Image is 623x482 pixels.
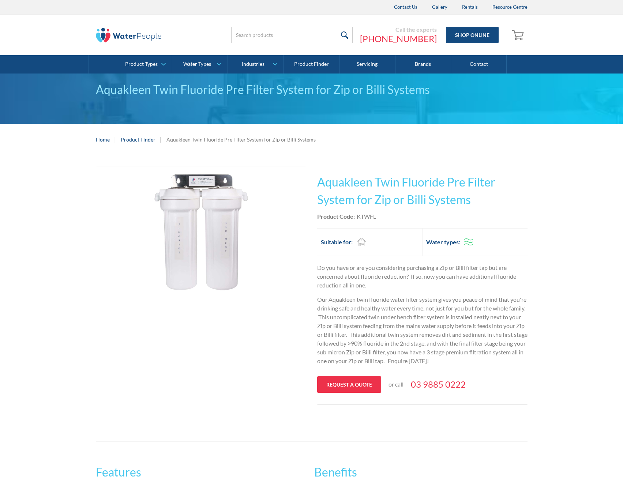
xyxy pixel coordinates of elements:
a: open lightbox [96,166,306,306]
a: Open empty cart [510,26,528,44]
a: 03 9885 0222 [411,378,466,391]
img: The Water People [96,28,162,42]
a: Brands [395,55,451,74]
a: Industries [228,55,283,74]
p: Our Aquakleen twin fluoride water filter system gives you peace of mind that you're drinking safe... [317,295,528,365]
a: Request a quote [317,376,381,393]
h2: Benefits [314,463,527,481]
h2: Suitable for: [321,238,353,246]
a: Servicing [339,55,395,74]
h2: Water types: [426,238,460,246]
img: shopping cart [512,29,526,41]
div: Call the experts [360,26,437,33]
div: Aquakleen Twin Fluoride Pre Filter System for Zip or Billi Systems [166,136,316,143]
input: Search products [231,27,353,43]
strong: Product Code: [317,213,355,220]
a: Shop Online [446,27,499,43]
a: [PHONE_NUMBER] [360,33,437,44]
div: Aquakleen Twin Fluoride Pre Filter System for Zip or Billi Systems [96,81,528,98]
a: Product Finder [284,55,339,74]
div: Product Types [125,61,158,67]
div: | [113,135,117,144]
p: Do you have or are you considering purchasing a Zip or Billi filter tap but are concerned about f... [317,263,528,290]
div: Water Types [183,61,211,67]
img: Aquakleen Twin Fluoride Pre Filter System for Zip or Billi Systems [96,166,306,306]
h1: Aquakleen Twin Fluoride Pre Filter System for Zip or Billi Systems [317,173,528,208]
p: or call [389,380,404,389]
a: Product Types [117,55,172,74]
a: Contact [451,55,507,74]
div: KTWFL [357,212,376,221]
a: Home [96,136,110,143]
h2: Features [96,463,309,481]
div: Industries [242,61,264,67]
a: Water Types [172,55,228,74]
div: | [159,135,163,144]
a: Product Finder [121,136,155,143]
